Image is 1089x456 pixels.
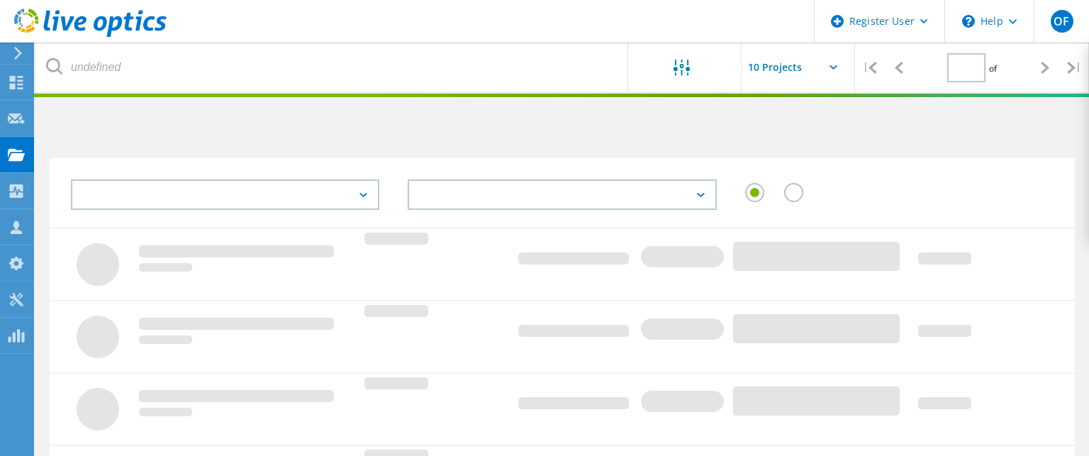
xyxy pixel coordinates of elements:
svg: \n [962,15,975,28]
a: Live Optics Dashboard [14,30,167,40]
span: of [989,62,997,74]
input: undefined [35,43,629,92]
span: OF [1054,16,1069,27]
div: | [1060,43,1089,93]
div: | [855,43,884,93]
